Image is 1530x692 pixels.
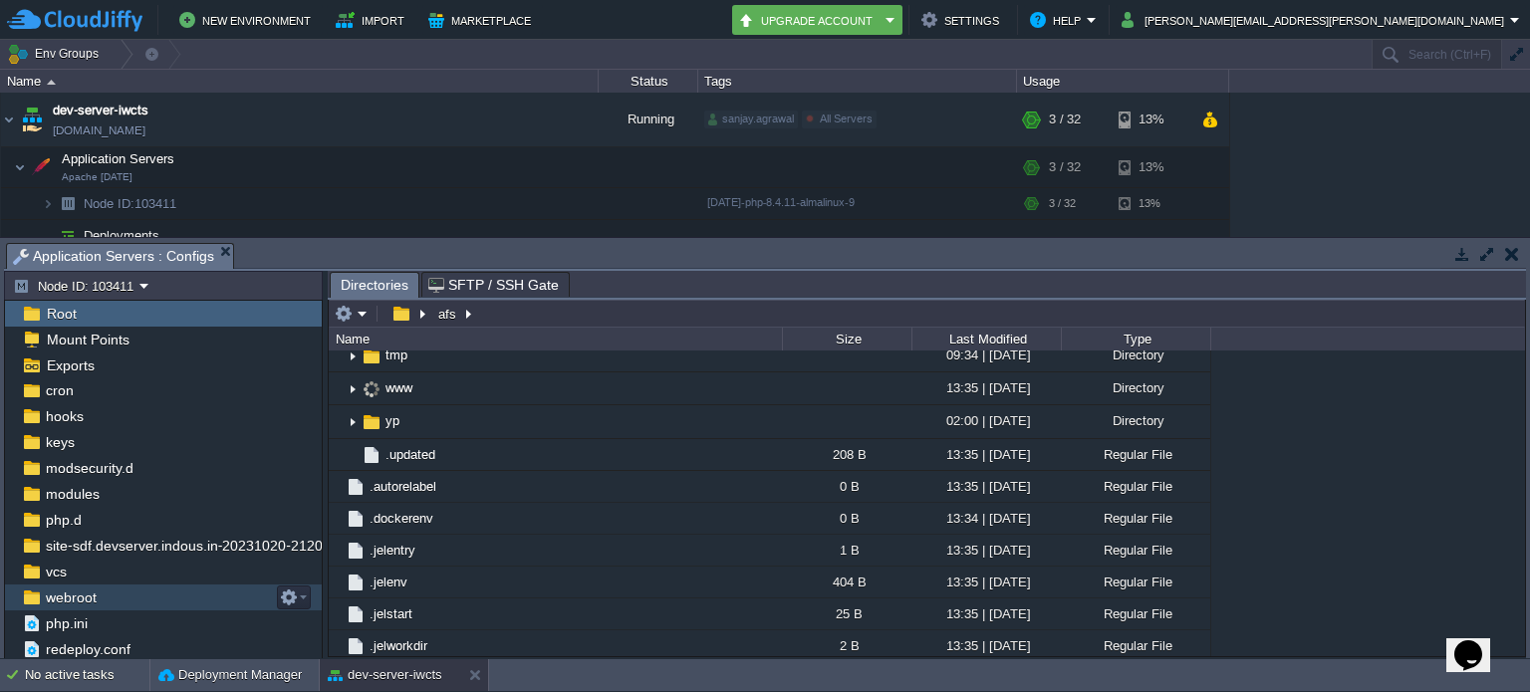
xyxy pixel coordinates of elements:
div: Regular File [1061,439,1210,470]
a: .jelentry [367,542,418,559]
div: Tags [699,70,1016,93]
img: AMDAwAAAACH5BAEAAAAALAAAAAABAAEAAAICRAEAOw== [27,147,55,187]
a: .updated [382,446,438,463]
span: .autorelabel [367,478,439,495]
a: .jelstart [367,605,415,622]
button: Import [336,8,410,32]
img: AMDAwAAAACH5BAEAAAAALAAAAAABAAEAAAICRAEAOw== [329,471,345,502]
img: CloudJiffy [7,8,142,33]
div: 2 B [782,630,911,661]
span: 103411 [82,195,179,212]
div: 02:00 | [DATE] [911,405,1061,436]
div: Regular File [1061,567,1210,597]
img: AMDAwAAAACH5BAEAAAAALAAAAAABAAEAAAICRAEAOw== [345,603,367,625]
button: Help [1030,8,1087,32]
a: Application ServersApache [DATE] [60,151,177,166]
a: yp [382,412,402,429]
div: Name [2,70,598,93]
img: AMDAwAAAACH5BAEAAAAALAAAAAABAAEAAAICRAEAOw== [345,407,361,438]
div: 13:35 | [DATE] [911,598,1061,629]
input: Click to enter the path [329,300,1525,328]
div: 13:35 | [DATE] [911,372,1061,403]
div: Name [331,328,782,350]
div: Regular File [1061,503,1210,534]
div: Directory [1061,340,1210,370]
div: 0 B [782,503,911,534]
img: AMDAwAAAACH5BAEAAAAALAAAAAABAAEAAAICRAEAOw== [42,220,54,251]
a: Deployments [82,227,162,244]
button: Node ID: 103411 [13,277,139,295]
a: .jelenv [367,574,410,590]
div: 13:35 | [DATE] [911,471,1061,502]
img: AMDAwAAAACH5BAEAAAAALAAAAAABAAEAAAICRAEAOw== [345,476,367,498]
img: AMDAwAAAACH5BAEAAAAALAAAAAABAAEAAAICRAEAOw== [345,635,367,657]
div: 13:35 | [DATE] [911,535,1061,566]
div: Running [599,93,698,146]
iframe: chat widget [1446,612,1510,672]
a: php.ini [42,614,91,632]
div: Last Modified [913,328,1061,350]
div: 1 B [782,535,911,566]
div: Regular File [1061,598,1210,629]
div: sanjay.agrawal [704,111,798,128]
button: afs [435,305,461,323]
div: Regular File [1061,630,1210,661]
span: Node ID: [84,196,134,211]
a: webroot [42,588,100,606]
img: AMDAwAAAACH5BAEAAAAALAAAAAABAAEAAAICRAEAOw== [14,147,26,187]
button: dev-server-iwcts [328,665,442,685]
div: 13:35 | [DATE] [911,439,1061,470]
span: www [382,379,415,396]
img: AMDAwAAAACH5BAEAAAAALAAAAAABAAEAAAICRAEAOw== [47,80,56,85]
div: Usage [1018,70,1228,93]
div: 25 B [782,598,911,629]
img: AMDAwAAAACH5BAEAAAAALAAAAAABAAEAAAICRAEAOw== [18,93,46,146]
button: New Environment [179,8,317,32]
div: 13% [1119,188,1183,219]
img: AMDAwAAAACH5BAEAAAAALAAAAAABAAEAAAICRAEAOw== [329,535,345,566]
img: AMDAwAAAACH5BAEAAAAALAAAAAABAAEAAAICRAEAOw== [329,598,345,629]
img: AMDAwAAAACH5BAEAAAAALAAAAAABAAEAAAICRAEAOw== [345,572,367,593]
img: AMDAwAAAACH5BAEAAAAALAAAAAABAAEAAAICRAEAOw== [345,341,361,371]
div: 3 / 32 [1049,188,1076,219]
button: Settings [921,8,1005,32]
a: Node ID:103411 [82,195,179,212]
a: Root [43,305,80,323]
span: vcs [42,563,70,580]
div: Status [600,70,697,93]
img: AMDAwAAAACH5BAEAAAAALAAAAAABAAEAAAICRAEAOw== [329,630,345,661]
a: .jelworkdir [367,637,430,654]
a: Mount Points [43,331,132,348]
button: Deployment Manager [158,665,302,685]
span: hooks [42,407,87,425]
img: AMDAwAAAACH5BAEAAAAALAAAAAABAAEAAAICRAEAOw== [345,508,367,530]
div: 13:35 | [DATE] [911,567,1061,597]
img: AMDAwAAAACH5BAEAAAAALAAAAAABAAEAAAICRAEAOw== [1,93,17,146]
div: 13:35 | [DATE] [911,630,1061,661]
span: tmp [382,346,410,363]
div: 13% [1119,93,1183,146]
div: 13% [1119,147,1183,187]
button: [PERSON_NAME][EMAIL_ADDRESS][PERSON_NAME][DOMAIN_NAME] [1122,8,1510,32]
div: Type [1063,328,1210,350]
a: modsecurity.d [42,459,136,477]
span: php.d [42,511,85,529]
div: Regular File [1061,535,1210,566]
span: Exports [43,356,98,374]
img: AMDAwAAAACH5BAEAAAAALAAAAAABAAEAAAICRAEAOw== [54,220,82,251]
span: SFTP / SSH Gate [428,273,559,297]
span: keys [42,433,78,451]
div: 13:34 | [DATE] [911,503,1061,534]
div: Size [784,328,911,350]
img: AMDAwAAAACH5BAEAAAAALAAAAAABAAEAAAICRAEAOw== [329,567,345,597]
img: AMDAwAAAACH5BAEAAAAALAAAAAABAAEAAAICRAEAOw== [345,540,367,562]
